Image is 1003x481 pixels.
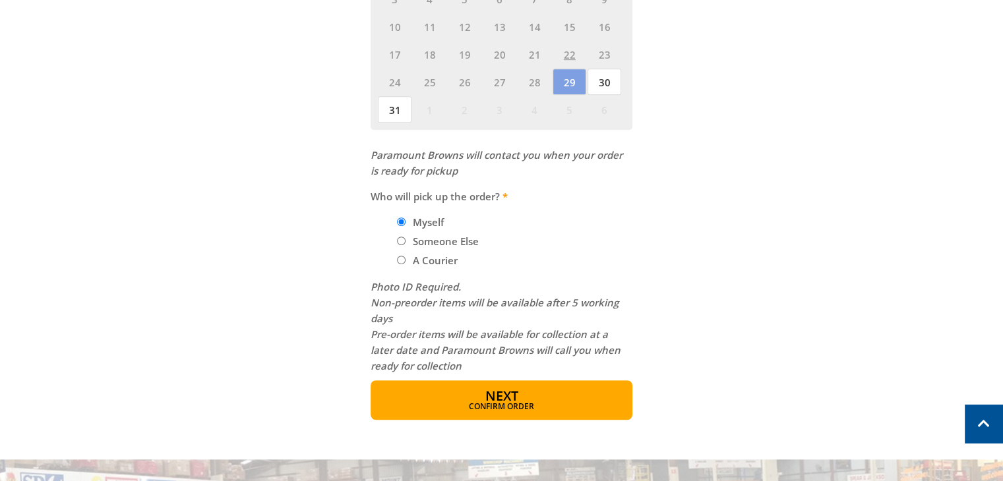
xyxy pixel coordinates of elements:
span: 19 [448,41,481,67]
span: 20 [483,41,516,67]
span: 17 [378,41,411,67]
button: Next Confirm order [371,380,632,420]
span: 4 [518,96,551,123]
span: 6 [588,96,621,123]
label: A Courier [408,249,462,271]
span: 16 [588,13,621,40]
em: Photo ID Required. Non-preorder items will be available after 5 working days Pre-order items will... [371,280,621,372]
span: 18 [413,41,446,67]
span: 25 [413,69,446,95]
span: 30 [588,69,621,95]
span: 23 [588,41,621,67]
em: Paramount Browns will contact you when your order is ready for pickup [371,148,623,177]
input: Please select who will pick up the order. [397,237,406,245]
label: Who will pick up the order? [371,188,632,204]
span: 24 [378,69,411,95]
span: 12 [448,13,481,40]
span: 27 [483,69,516,95]
input: Please select who will pick up the order. [397,256,406,264]
label: Someone Else [408,230,483,252]
span: 5 [553,96,586,123]
span: 21 [518,41,551,67]
span: 2 [448,96,481,123]
span: 3 [483,96,516,123]
span: 11 [413,13,446,40]
span: 29 [553,69,586,95]
span: Next [485,387,518,405]
label: Myself [408,211,448,233]
span: 31 [378,96,411,123]
span: 1 [413,96,446,123]
span: 14 [518,13,551,40]
span: 15 [553,13,586,40]
span: 22 [553,41,586,67]
span: 13 [483,13,516,40]
span: Confirm order [399,403,604,410]
input: Please select who will pick up the order. [397,217,406,226]
span: 26 [448,69,481,95]
span: 28 [518,69,551,95]
span: 10 [378,13,411,40]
